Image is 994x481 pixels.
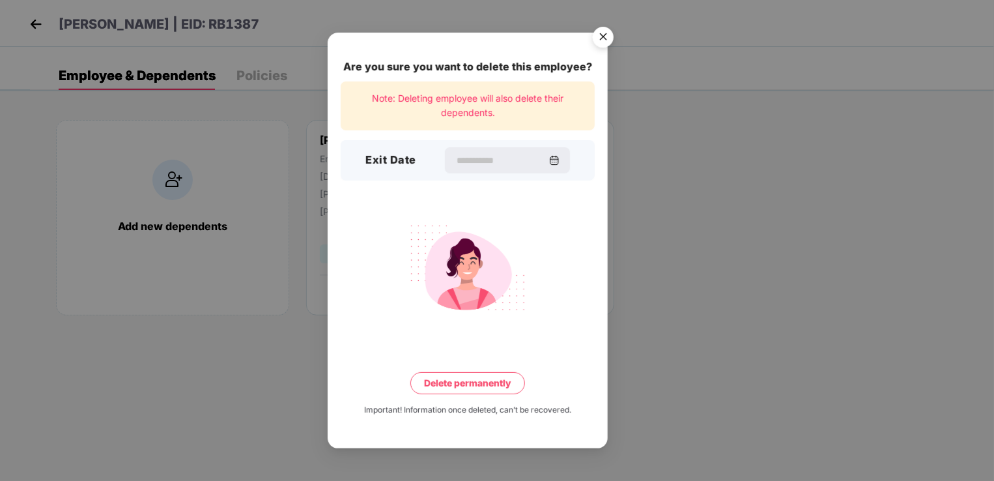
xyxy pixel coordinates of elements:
[585,20,621,57] img: svg+xml;base64,PHN2ZyB4bWxucz0iaHR0cDovL3d3dy53My5vcmcvMjAwMC9zdmciIHdpZHRoPSI1NiIgaGVpZ2h0PSI1Ni...
[410,372,525,394] button: Delete permanently
[585,20,620,55] button: Close
[341,59,595,75] div: Are you sure you want to delete this employee?
[395,216,541,318] img: svg+xml;base64,PHN2ZyB4bWxucz0iaHR0cDovL3d3dy53My5vcmcvMjAwMC9zdmciIHdpZHRoPSIyMjQiIGhlaWdodD0iMT...
[364,403,571,416] div: Important! Information once deleted, can’t be recovered.
[365,152,416,169] h3: Exit Date
[341,81,595,130] div: Note: Deleting employee will also delete their dependents.
[549,155,560,166] img: svg+xml;base64,PHN2ZyBpZD0iQ2FsZW5kYXItMzJ4MzIiIHhtbG5zPSJodHRwOi8vd3d3LnczLm9yZy8yMDAwL3N2ZyIgd2...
